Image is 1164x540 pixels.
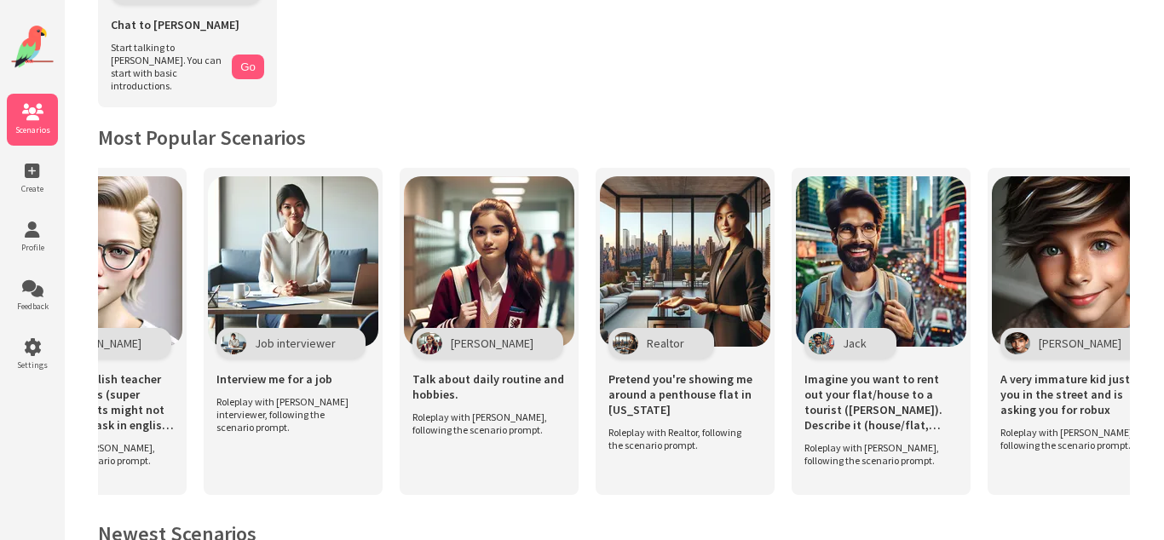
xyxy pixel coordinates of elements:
span: [PERSON_NAME] [451,336,533,351]
span: Job interviewer [255,336,336,351]
span: Imagine you want to rent out your flat/house to a tourist ([PERSON_NAME]). Describe it (house/fla... [804,371,958,433]
span: Scenarios [7,124,58,135]
span: Roleplay with [PERSON_NAME] interviewer, following the scenario prompt. [216,395,361,434]
span: Start talking to [PERSON_NAME]. You can start with basic introductions. [111,41,223,92]
span: Settings [7,359,58,371]
img: Character [417,332,442,354]
span: Create [7,183,58,194]
span: [PERSON_NAME] [1039,336,1121,351]
span: Talk about daily routine and hobbies. [412,371,566,402]
span: A very immature kid just met you in the street and is asking you for robux [1000,371,1154,417]
button: Go [232,55,264,79]
span: Roleplay with [PERSON_NAME], following the scenario prompt. [1000,426,1145,451]
img: Character [1005,332,1030,354]
img: Character [613,332,638,354]
span: Interview me for a job [216,371,332,387]
span: Roleplay with [PERSON_NAME], following the scenario prompt. [412,411,557,436]
span: [PERSON_NAME] [59,336,141,351]
span: Chat to [PERSON_NAME] [111,17,239,32]
img: Character [809,332,834,354]
span: Feedback [7,301,58,312]
h2: Most Popular Scenarios [98,124,1130,151]
img: Scenario Image [208,176,378,347]
span: Roleplay with Realtor, following the scenario prompt. [608,426,753,451]
span: Profile [7,242,58,253]
img: Scenario Image [796,176,966,347]
span: Pretend you're showing me around a penthouse flat in [US_STATE] [608,371,762,417]
img: Website Logo [11,26,54,68]
span: Jack [843,336,867,351]
span: Roleplay with [PERSON_NAME], following the scenario prompt. [804,441,949,467]
img: Scenario Image [404,176,574,347]
img: Scenario Image [992,176,1162,347]
img: Character [221,332,246,354]
span: Realtor [647,336,684,351]
img: Scenario Image [600,176,770,347]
